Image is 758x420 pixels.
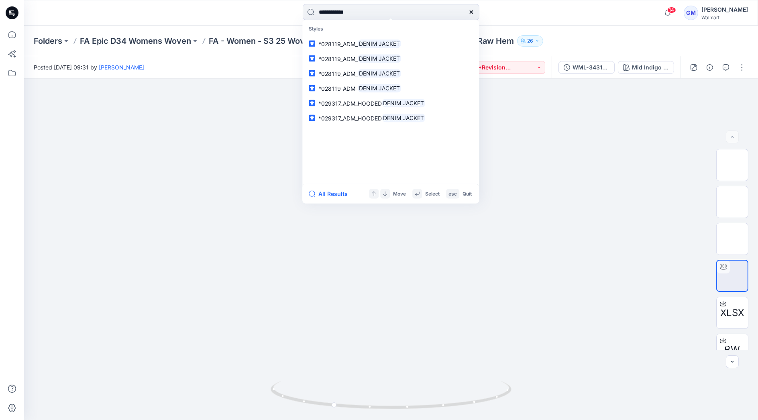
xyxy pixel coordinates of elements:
[517,35,543,47] button: 26
[304,110,477,125] a: *029317_ADM_HOODEDDENIM JACKET
[618,61,674,74] button: Mid Indigo Wash
[34,63,144,71] span: Posted [DATE] 09:31 by
[358,84,401,93] mark: DENIM JACKET
[573,63,609,72] div: WML-3431-205 Paneled Top W Raw Hem_Full Colorway
[703,61,716,74] button: Details
[358,54,401,63] mark: DENIM JACKET
[304,51,477,66] a: *028119_ADM_DENIM JACKET
[318,85,358,92] span: *028119_ADM_
[448,190,457,198] p: esc
[701,5,748,14] div: [PERSON_NAME]
[304,36,477,51] a: *028119_ADM_DENIM JACKET
[632,63,669,72] div: Mid Indigo Wash
[318,114,382,121] span: *029317_ADM_HOODED
[304,81,477,96] a: *028119_ADM_DENIM JACKET
[34,35,62,47] a: Folders
[382,98,425,108] mark: DENIM JACKET
[558,61,615,74] button: WML-3431-205 Paneled Top W Raw Hem_Full Colorway
[358,69,401,78] mark: DENIM JACKET
[318,40,358,47] span: *028119_ADM_
[304,66,477,81] a: *028119_ADM_DENIM JACKET
[209,35,339,47] a: FA - Women - S3 25 Woven Board
[99,64,144,71] a: [PERSON_NAME]
[304,96,477,110] a: *029317_ADM_HOODEDDENIM JACKET
[684,6,698,20] div: GM
[527,37,533,45] p: 26
[304,22,477,37] p: Styles
[80,35,191,47] a: FA Epic D34 Womens Woven
[309,189,353,199] button: All Results
[667,7,676,13] span: 14
[701,14,748,20] div: Walmart
[721,306,744,320] span: XLSX
[425,190,440,198] p: Select
[318,100,382,106] span: *029317_ADM_HOODED
[358,39,401,48] mark: DENIM JACKET
[393,190,406,198] p: Move
[318,55,358,62] span: *028119_ADM_
[382,113,425,122] mark: DENIM JACKET
[463,190,472,198] p: Quit
[318,70,358,77] span: *028119_ADM_
[725,343,740,357] span: BW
